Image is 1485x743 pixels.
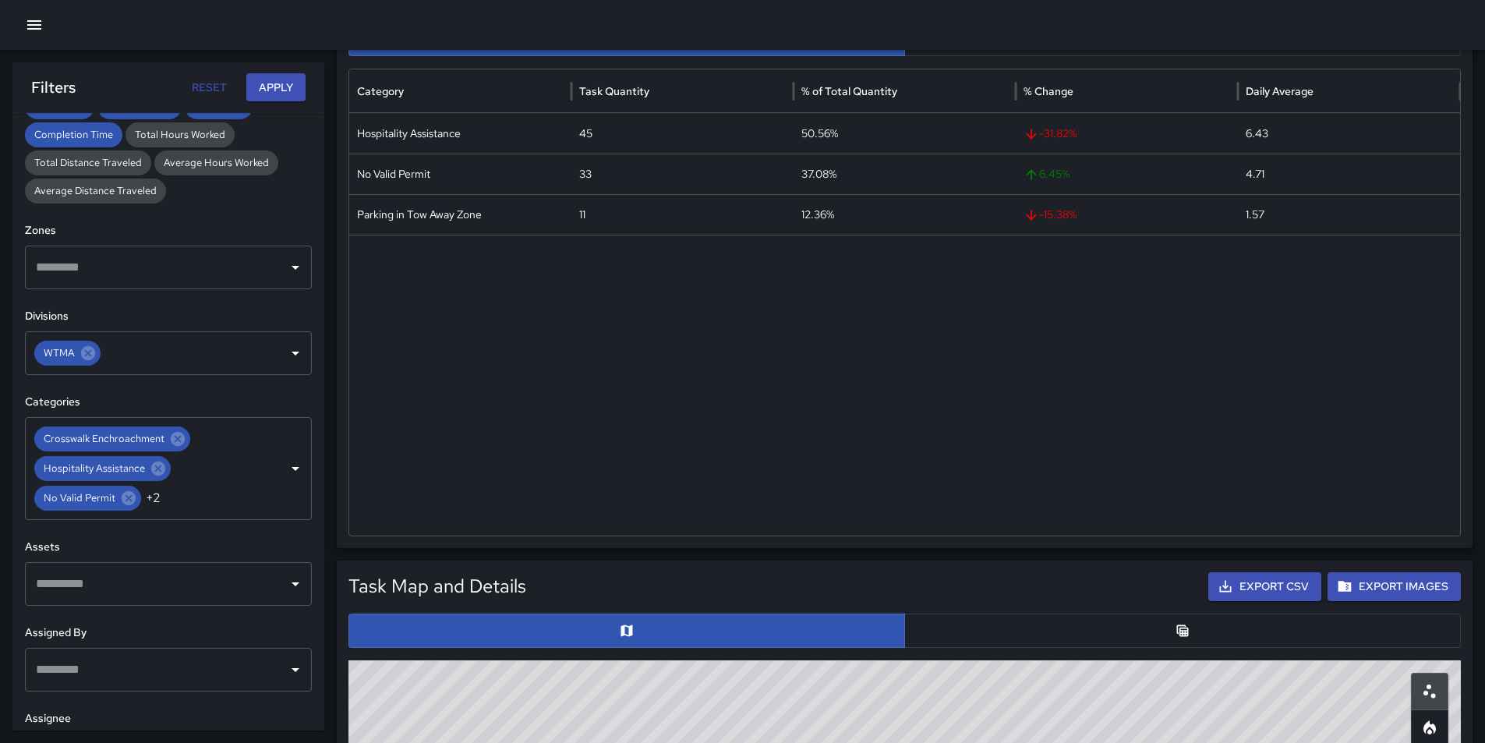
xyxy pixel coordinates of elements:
button: Map [348,614,905,648]
span: 6.45 % [1024,154,1230,194]
div: 50.56% [794,113,1016,154]
div: 11 [571,194,794,235]
div: % of Total Quantity [801,84,897,98]
svg: Table [1175,623,1190,639]
button: Export CSV [1208,572,1321,601]
h6: Assigned By [25,624,312,642]
button: Apply [246,73,306,102]
h6: Assignee [25,710,312,727]
div: % Change [1024,84,1073,98]
h6: Divisions [25,308,312,325]
div: No Valid Permit [349,154,571,194]
span: Completion Time [25,127,122,143]
div: 37.08% [794,154,1016,194]
button: Open [285,342,306,364]
span: +2 [146,489,161,507]
span: Average Distance Traveled [25,183,166,199]
div: Completion Time [25,122,122,147]
div: Hospitality Assistance [349,113,571,154]
span: Total Hours Worked [126,127,235,143]
div: Hospitality Assistance [34,456,171,481]
span: Average Hours Worked [154,155,278,171]
h6: Zones [25,222,312,239]
span: No Valid Permit [34,490,125,506]
h5: Task Map and Details [348,574,526,599]
span: -31.82 % [1024,114,1230,154]
svg: Scatterplot [1420,682,1439,701]
div: No Valid Permit [34,486,141,511]
h6: Filters [31,75,76,100]
div: Daily Average [1246,84,1314,98]
div: Crosswalk Enchroachment [34,426,190,451]
h6: Categories [25,394,312,411]
div: Category [357,84,404,98]
div: Parking in Tow Away Zone [349,194,571,235]
button: Scatterplot [1411,673,1448,710]
div: Total Distance Traveled [25,150,151,175]
button: Open [285,458,306,479]
span: -15.38 % [1024,195,1230,235]
button: Open [285,659,306,681]
span: Total Distance Traveled [25,155,151,171]
span: WTMA [34,345,84,361]
div: 45 [571,113,794,154]
span: Hospitality Assistance [34,461,154,476]
div: 6.43 [1238,113,1460,154]
div: Total Hours Worked [126,122,235,147]
button: Table [904,614,1461,648]
div: WTMA [34,341,101,366]
div: Task Quantity [579,84,649,98]
div: Average Distance Traveled [25,179,166,203]
button: Export Images [1328,572,1461,601]
div: Average Hours Worked [154,150,278,175]
div: 4.71 [1238,154,1460,194]
div: 12.36% [794,194,1016,235]
h6: Assets [25,539,312,556]
svg: Map [619,623,635,639]
button: Open [285,257,306,278]
button: Open [285,573,306,595]
button: Reset [184,73,234,102]
span: Crosswalk Enchroachment [34,431,174,447]
svg: Heatmap [1420,719,1439,738]
div: 1.57 [1238,194,1460,235]
div: 33 [571,154,794,194]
